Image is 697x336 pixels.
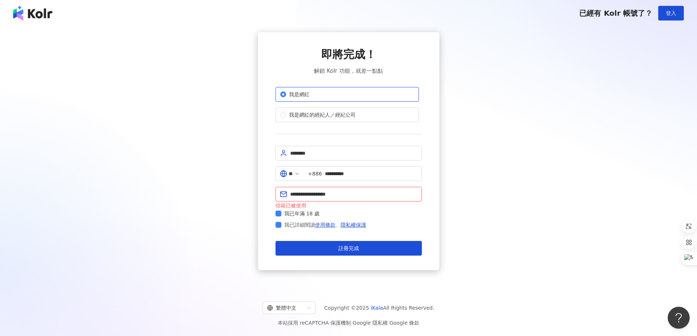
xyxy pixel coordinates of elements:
span: 已經有 Kolr 帳號了？ [579,9,652,18]
span: 註冊完成 [338,245,359,251]
span: 我已詳細閱讀 、 [284,220,366,229]
span: +886 [308,170,322,178]
span: Copyright © 2025 All Rights Reserved. [324,303,434,312]
img: logo [13,6,52,20]
span: 我是網紅 [286,90,312,98]
span: 本站採用 reCAPTCHA 保護機制 [278,318,419,327]
span: 解鎖 Kolr 功能，就差一點點 [314,67,383,75]
span: 我已年滿 18 歲 [281,209,323,218]
span: | [351,320,353,326]
span: 我是網紅的經紀人／經紀公司 [286,111,359,119]
span: 登入 [666,10,676,16]
button: 登入 [658,6,684,20]
a: 使用條款 [315,222,336,228]
span: | [388,320,390,326]
a: 隱私權保護 [341,222,366,228]
div: 繁體中文 [267,302,304,314]
a: iKala [371,305,383,311]
button: 註冊完成 [276,241,422,256]
span: 即將完成！ [321,47,376,62]
a: Google 條款 [389,320,419,326]
iframe: Help Scout Beacon - Open [668,307,690,329]
a: Google 隱私權 [353,320,388,326]
div: 信箱已被使用 [276,201,422,209]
